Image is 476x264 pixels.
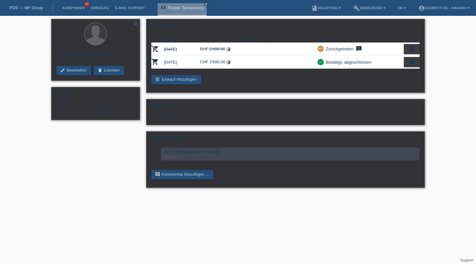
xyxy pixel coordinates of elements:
i: POSP00020691 [151,58,159,66]
td: CHF 2'490.00 [200,43,236,56]
td: [DATE] [164,56,200,69]
a: DE ▾ [395,6,409,10]
i: account_circle [418,5,425,11]
th: Betrag [200,35,236,43]
div: Bestätigt, abgeschlossen [324,59,372,66]
td: CHF 2'690.00 [200,56,236,69]
i: Fixe Raten (24 Raten) [226,47,231,52]
i: star_border [133,21,138,26]
i: undo [318,46,323,51]
div: Neue Bestellung wird angelegt [164,149,416,154]
h2: Dateien [151,103,420,112]
div: Männlich [56,91,96,100]
i: Fixe Raten (24 Raten) [226,60,231,65]
a: close [204,2,209,6]
div: Zurückgetreten [324,46,353,52]
i: POSP00020642 [151,45,159,53]
th: Kommentar [236,35,317,43]
span: 26 [84,2,90,7]
div: [DATE] 14:32 [164,155,416,159]
a: commentKommentar hinzufügen ... [151,170,213,179]
a: Kund*innen [59,6,88,10]
a: buildWerkzeuge ▾ [350,6,389,10]
th: Datum [164,35,200,43]
h2: Einkäufe [151,22,420,32]
td: [DATE] [164,43,200,56]
span: Sprache [96,106,109,110]
i: add_shopping_cart [155,77,160,82]
i: settings [408,45,415,52]
i: settings [408,58,415,65]
span: Nationalität [56,106,74,110]
a: E-Mail Support [112,6,148,10]
i: delete [97,68,103,73]
a: Tsepak Tsetoptsang [167,5,204,10]
i: edit [60,68,65,73]
i: close [205,2,208,5]
i: feedback [355,46,363,52]
h2: Kommentare [151,135,420,144]
div: Noch keine Dateien [151,112,345,117]
a: deleteLöschen [94,66,124,75]
a: Support [460,258,473,262]
i: check [318,60,323,64]
span: China / B / 29.09.2002 [56,110,68,115]
i: build [354,5,360,11]
a: bookAnleitung ▾ [308,6,344,10]
i: book [311,5,318,11]
a: account_circleEsomoto AG - Hagnau ▾ [415,6,473,10]
i: comment [155,172,160,177]
a: editBearbeiten [56,66,91,75]
a: add_shopping_cartEinkauf hinzufügen [151,75,201,85]
a: Einkäufe [88,6,112,10]
span: Geschlecht [56,91,74,95]
a: star_border [133,21,138,27]
th: Status [317,35,404,43]
span: Deutsch [96,110,111,115]
a: POS — MF Group [9,5,43,10]
h2: Tsepak Tsetoptsang [56,51,135,61]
